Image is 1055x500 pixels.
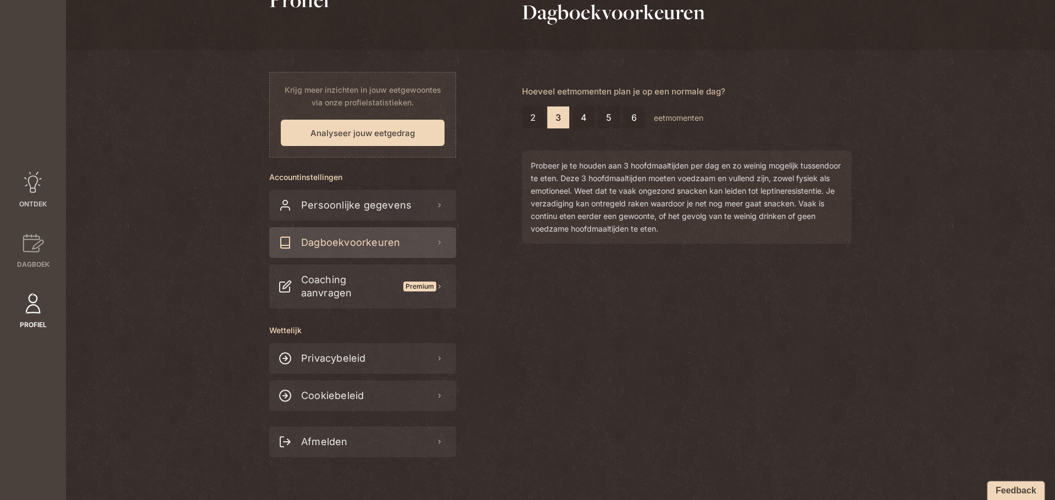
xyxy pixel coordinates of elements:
[297,227,400,258] span: Dagboekvoorkeuren
[269,343,456,374] a: Privacybeleid
[281,83,445,109] p: Krijg meer inzichten in jouw eetgewoontes via onze profielstatistieken.
[598,106,620,128] label: 5
[269,380,456,411] a: Cookiebeleid
[269,171,456,187] h2: Accountinstellingen
[573,106,595,128] label: 4
[522,106,544,128] label: 2
[20,320,47,330] span: Profiel
[623,106,645,128] label: 6
[982,478,1047,500] iframe: Ybug feedback widget
[17,260,49,269] span: Dagboek
[297,265,399,308] span: Coaching aanvragen
[297,190,412,221] span: Persoonlijke gegevens
[19,199,47,209] span: Ontdek
[297,380,364,411] span: Cookiebeleid
[547,106,569,128] label: 3
[403,282,436,291] span: Premium
[281,120,445,146] button: Analyseer jouw eetgedrag
[654,111,703,124] p: eetmomenten
[269,324,456,340] h2: Wettelijk
[297,343,366,374] span: Privacybeleid
[522,85,852,98] p: Hoeveel eetmomenten plan je op een normale dag?
[531,159,843,235] p: Probeer je te houden aan 3 hoofdmaaltijden per dag en zo weinig mogelijk tussendoor te eten. Deze...
[297,426,348,457] span: Afmelden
